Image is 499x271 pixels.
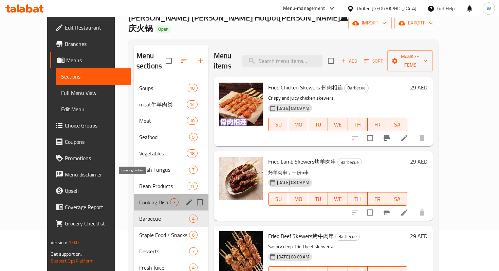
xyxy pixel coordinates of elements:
button: Sort [363,56,385,66]
a: Edit Restaurant [50,19,130,36]
button: SA [387,192,407,206]
span: Branches [65,40,125,48]
span: W [487,5,491,12]
span: FR [370,120,385,130]
button: edit [184,197,194,207]
h6: 29 AED [410,157,427,166]
span: Select to update [363,205,377,220]
div: Barbecue [344,84,369,92]
a: Promotions [50,150,130,166]
span: FR [370,194,385,204]
div: Staple Food / Snacks6 [134,227,208,243]
span: [DATE] 08:09 AM [274,254,312,260]
span: Sort items [360,56,387,66]
span: TU [311,120,325,130]
div: Meat18 [134,113,208,129]
span: Barbecue [345,84,368,92]
span: Fried Chicken Skewers 骨肉相连 [268,82,343,92]
span: Vegetables [139,149,187,157]
span: MO [291,120,305,130]
div: Desserts7 [134,243,208,259]
h6: 29 AED [410,83,427,92]
span: 7 [189,248,197,255]
p: Savory deep-fried beef skewers. [268,242,407,251]
p: Crispy and juicy chicken skewers. [268,94,407,102]
a: Edit menu item [400,208,408,217]
span: 18 [187,150,197,157]
img: Fried Lamb Skewers烤羊肉串 [219,157,263,200]
span: Fried Beef Skewers烤牛肉串 [268,231,334,241]
div: Soups10 [134,80,208,96]
span: meat牛羊肉类 [139,100,187,108]
span: Barbecue [139,215,189,223]
img: Fried Chicken Skewers 骨肉相连 [219,83,263,126]
button: SA [387,118,407,131]
span: Select all sections [162,54,176,68]
div: Barbecue [335,233,360,241]
span: Cooking Dishes [139,198,170,206]
div: items [187,84,198,92]
button: MO [288,192,308,206]
a: Coverage Report [50,199,130,215]
a: Branches [50,36,130,52]
span: SU [271,194,285,204]
span: 4 [189,265,197,271]
button: TU [308,118,328,131]
div: Menu-management [283,4,325,13]
div: meat牛羊肉类14 [134,96,208,113]
div: Staple Food / Snacks [139,231,189,239]
div: Cooking Dishes3edit [134,194,208,210]
button: SU [268,192,288,206]
a: Edit Menu [56,101,130,117]
span: Sections [61,72,125,81]
button: FR [368,192,387,206]
button: Manage items [387,50,433,71]
span: Full Menu View [61,89,125,97]
a: Full Menu View [56,85,130,101]
span: Meat [139,117,187,125]
button: MO [288,118,308,131]
a: Menu disclaimer [50,166,130,183]
span: Edit Restaurant [65,23,125,32]
button: import [348,17,392,29]
div: Fresh Fungus [139,166,189,174]
button: FR [368,118,387,131]
span: Soups [139,84,187,92]
div: items [187,117,198,125]
div: United [GEOGRAPHIC_DATA] [357,5,417,12]
span: Version: [51,238,67,247]
span: Select to update [363,131,377,145]
button: WE [328,118,348,131]
span: Sort sections [176,53,192,69]
button: TU [308,192,328,206]
div: items [189,133,198,141]
span: Sort [364,57,383,65]
span: SU [271,120,285,130]
span: [DATE] 08:09 AM [274,105,312,112]
div: Barbecue4 [134,210,208,227]
span: 18 [187,118,197,124]
span: TH [351,120,365,130]
span: Desserts [139,247,189,255]
button: Branch-specific-item [378,204,395,221]
div: items [189,215,198,223]
span: [DATE] 08:09 AM [274,179,312,186]
span: [PERSON_NAME] [PERSON_NAME] Hotpot[PERSON_NAME]重庆火锅 [128,10,348,36]
span: Menus [66,56,125,64]
div: items [189,166,198,174]
button: delete [414,204,430,221]
button: export [394,17,438,29]
span: Choice Groups [65,121,125,130]
div: Seafood9 [134,129,208,145]
button: Add [338,56,360,66]
h2: Menu items [214,51,234,71]
span: 4 [189,216,197,222]
button: TH [348,192,368,206]
span: WE [331,194,345,204]
span: Open [155,26,171,32]
span: Add [340,57,358,65]
span: 10 [187,85,197,91]
span: SA [390,194,404,204]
